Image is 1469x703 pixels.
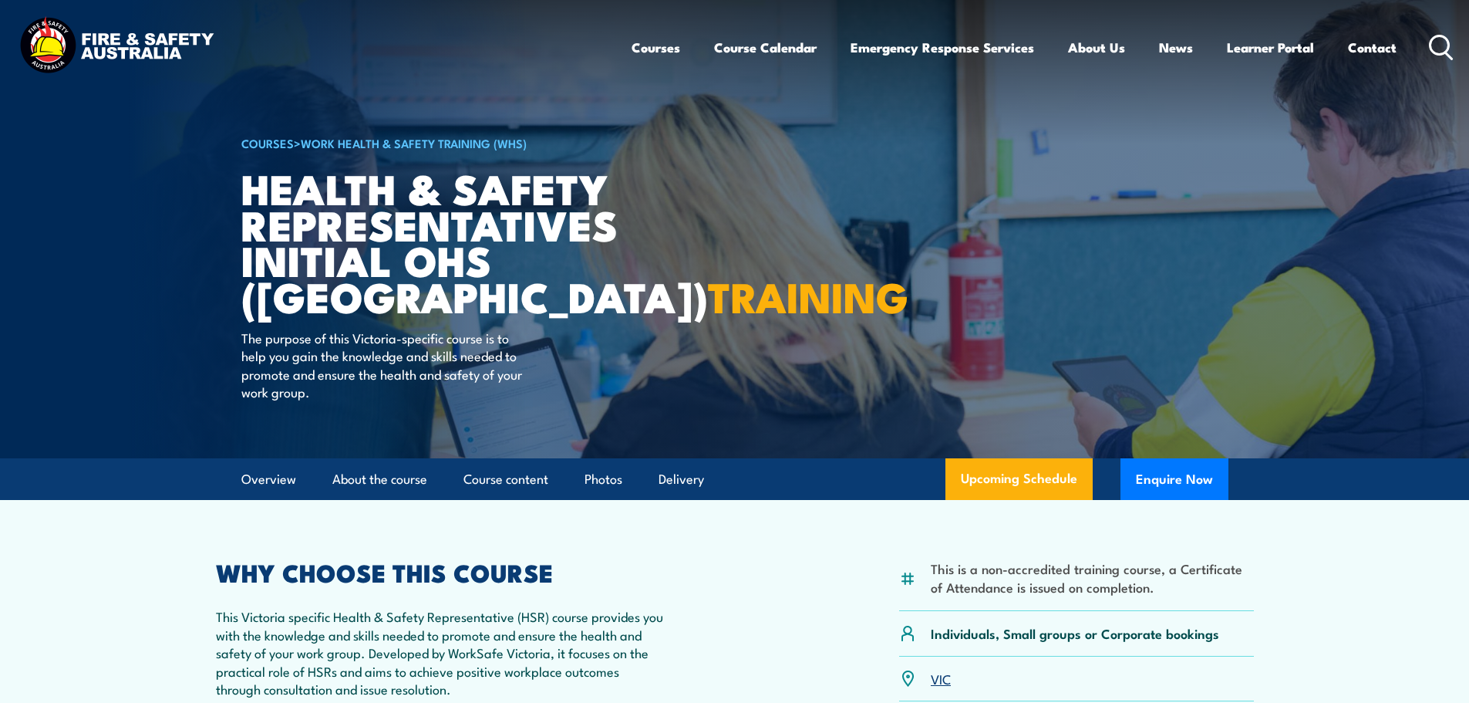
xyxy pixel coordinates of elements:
a: Learner Portal [1227,27,1314,68]
h1: Health & Safety Representatives Initial OHS ([GEOGRAPHIC_DATA]) [241,170,622,314]
strong: TRAINING [708,263,908,327]
li: This is a non-accredited training course, a Certificate of Attendance is issued on completion. [931,559,1254,596]
a: COURSES [241,134,294,151]
a: Work Health & Safety Training (WHS) [301,134,527,151]
a: Upcoming Schedule [945,458,1093,500]
a: Course Calendar [714,27,817,68]
p: This Victoria specific Health & Safety Representative (HSR) course provides you with the knowledg... [216,607,666,698]
a: Contact [1348,27,1397,68]
p: The purpose of this Victoria-specific course is to help you gain the knowledge and skills needed ... [241,329,523,401]
a: Courses [632,27,680,68]
a: Photos [585,459,622,500]
a: About Us [1068,27,1125,68]
a: Course content [463,459,548,500]
h2: WHY CHOOSE THIS COURSE [216,561,666,583]
h6: > [241,134,622,152]
a: About the course [332,459,427,500]
a: Emergency Response Services [851,27,1034,68]
p: Individuals, Small groups or Corporate bookings [931,624,1219,642]
a: News [1159,27,1193,68]
button: Enquire Now [1120,458,1228,500]
a: Delivery [659,459,704,500]
a: VIC [931,669,951,688]
a: Overview [241,459,296,500]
